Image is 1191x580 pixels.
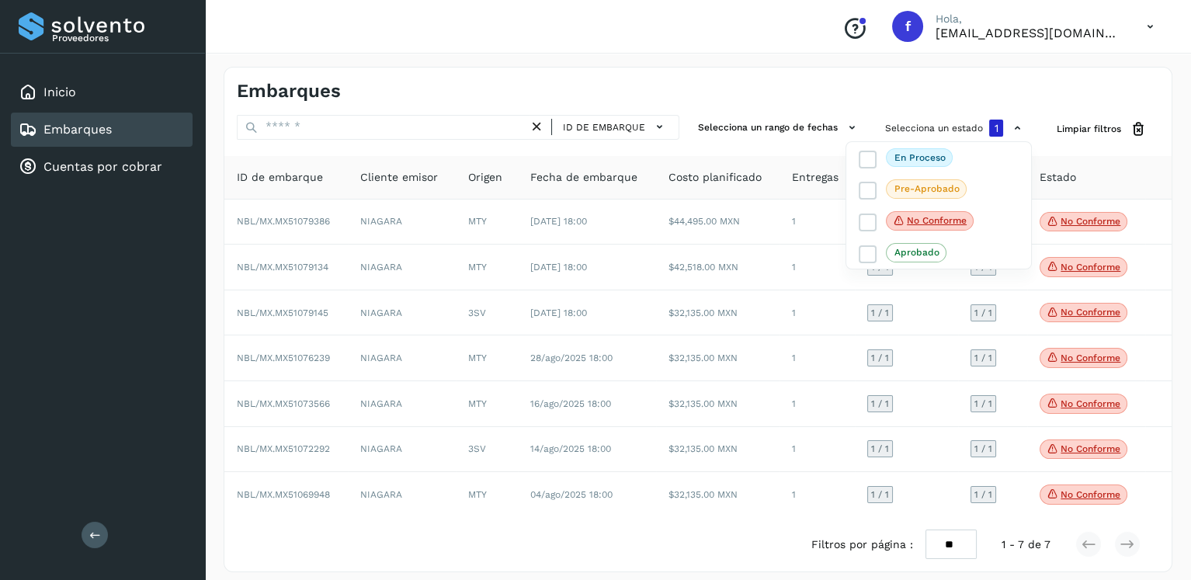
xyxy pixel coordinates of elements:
a: Cuentas por cobrar [43,159,162,174]
p: Aprobado [894,247,939,258]
p: Proveedores [52,33,186,43]
div: Inicio [11,75,193,109]
div: Cuentas por cobrar [11,150,193,184]
a: Embarques [43,122,112,137]
p: En proceso [894,152,946,163]
p: No conforme [907,215,967,226]
div: Embarques [11,113,193,147]
p: Pre-Aprobado [894,183,960,194]
a: Inicio [43,85,76,99]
